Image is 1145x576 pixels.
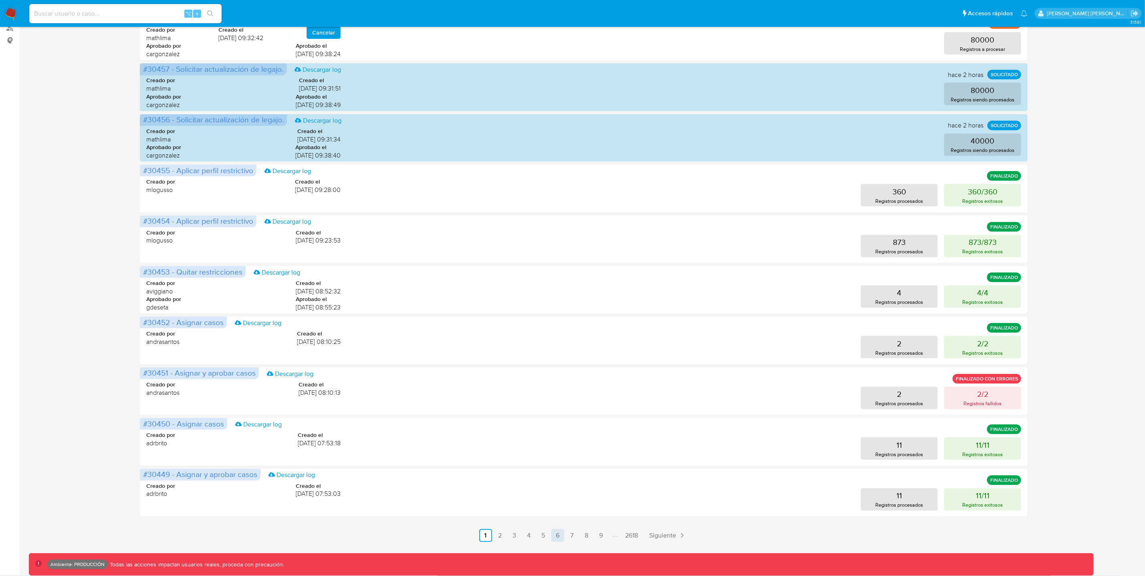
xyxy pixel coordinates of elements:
span: s [196,10,198,17]
a: Salir [1131,9,1139,18]
p: Todas las acciones impactan usuarios reales, proceda con precaución. [108,561,284,568]
input: Buscar usuario o caso... [29,8,222,19]
a: Notificaciones [1021,10,1028,17]
button: search-icon [202,8,218,19]
p: Ambiente: PRODUCCIÓN [50,563,105,566]
span: ⌥ [185,10,191,17]
span: 3.158.1 [1130,19,1141,25]
span: Accesos rápidos [968,9,1013,18]
p: leidy.martinez@mercadolibre.com.co [1047,10,1128,17]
